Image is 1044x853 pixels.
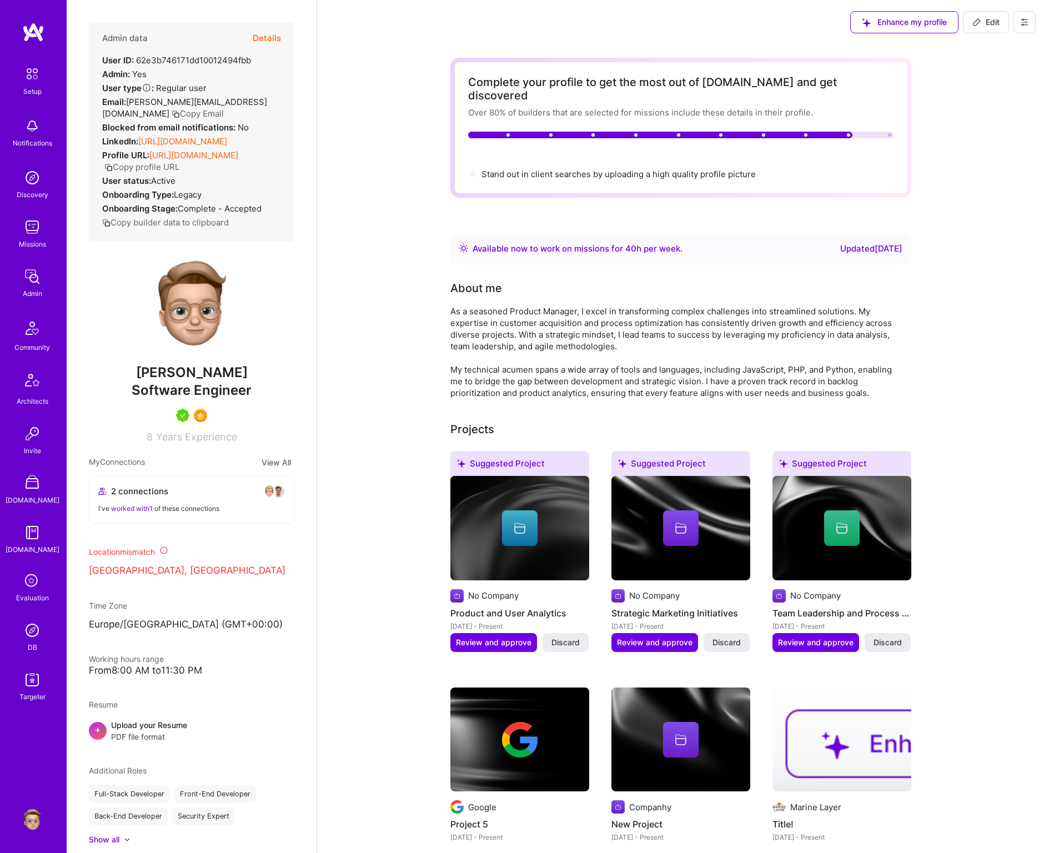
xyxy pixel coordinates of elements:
div: No Company [468,590,519,601]
img: logo [22,22,44,42]
div: Stand out in client searches by uploading a high quality profile picture [481,168,756,180]
div: Regular user [102,82,207,94]
button: Review and approve [450,633,537,652]
strong: Profile URL: [102,150,149,160]
div: Show all [89,834,119,845]
div: [DATE] - Present [450,831,589,843]
div: [DOMAIN_NAME] [6,544,59,555]
span: legacy [174,189,202,200]
i: icon SuggestedTeams [779,459,787,468]
div: Suggested Project [450,451,589,480]
div: Updated [DATE] [840,242,902,255]
div: Architects [17,395,48,407]
div: Community [14,342,50,353]
h4: Project 5 [450,817,589,831]
div: Front-End Developer [174,785,256,803]
strong: Admin: [102,69,130,79]
div: Companhy [629,801,671,813]
strong: User ID: [102,55,134,66]
img: Availability [459,244,468,253]
div: [DATE] - Present [772,620,911,632]
span: Additional Roles [89,766,147,775]
div: Targeter [19,691,46,703]
div: Marine Layer [790,801,841,813]
div: Evaluation [16,592,49,604]
a: [URL][DOMAIN_NAME] [149,150,238,160]
div: [DATE] - Present [450,620,589,632]
div: Notifications [13,137,52,149]
div: As a seasoned Product Manager, I excel in transforming complex challenges into streamlined soluti... [450,305,895,399]
div: Admin [23,288,42,299]
p: [GEOGRAPHIC_DATA], [GEOGRAPHIC_DATA] [89,564,294,578]
strong: Email: [102,97,126,107]
h4: Admin data [102,33,148,43]
img: Company logo [502,722,538,757]
button: Discard [865,633,911,652]
img: Company logo [450,800,464,814]
button: Enhance my profile [850,11,958,33]
h4: Team Leadership and Process Optimization [772,606,911,620]
img: A Store [21,472,43,494]
div: Security Expert [172,807,235,825]
div: Projects [450,421,494,438]
span: worked with 1 [111,504,153,513]
div: Discovery [17,189,48,200]
i: icon Copy [102,219,111,227]
span: Working hours range [89,654,164,664]
div: Suggested Project [772,451,911,480]
i: icon SuggestedTeams [457,459,465,468]
img: cover [450,688,589,792]
span: Review and approve [456,637,531,648]
button: Copy Email [172,108,224,119]
span: [PERSON_NAME] [89,364,294,381]
img: Architects [19,369,46,395]
img: avatar [263,485,276,498]
span: PDF file format [111,731,187,742]
button: Discard [704,633,750,652]
div: I've of these connections [98,503,285,514]
p: Europe/[GEOGRAPHIC_DATA] (GMT+00:00 ) [89,618,294,631]
span: Edit [972,17,1000,28]
div: Missions [19,238,46,250]
div: [DATE] - Present [611,620,750,632]
img: Admin Search [21,619,43,641]
img: cover [611,476,750,580]
i: icon SelectionTeam [22,571,43,592]
div: Back-End Developer [89,807,168,825]
span: Resume [89,700,118,709]
span: Review and approve [617,637,692,648]
span: Time Zone [89,601,127,610]
span: My Connections [89,456,145,469]
strong: Blocked from email notifications: [102,122,238,133]
i: icon Collaborator [98,487,107,495]
h4: Title! [772,817,911,831]
button: Discard [543,633,589,652]
span: [PERSON_NAME][EMAIL_ADDRESS][DOMAIN_NAME] [102,97,267,119]
img: Company logo [772,589,786,603]
div: DB [28,641,37,653]
div: +Upload your ResumePDF file format [89,719,294,742]
i: Help [142,83,152,93]
img: discovery [21,167,43,189]
img: cover [611,688,750,792]
div: [DOMAIN_NAME] [6,494,59,506]
i: icon SuggestedTeams [862,18,871,27]
img: setup [21,62,44,86]
div: Google [468,801,496,813]
div: Over 80% of builders that are selected for missions include these details in their profile. [468,107,894,118]
span: Discard [551,637,580,648]
div: [DATE] - Present [611,831,750,843]
a: [URL][DOMAIN_NAME] [138,136,227,147]
img: Company logo [611,800,625,814]
button: Copy profile URL [104,161,179,173]
div: About me [450,280,502,297]
strong: LinkedIn: [102,136,138,147]
button: Review and approve [611,633,698,652]
i: icon SuggestedTeams [618,459,626,468]
img: User Avatar [21,809,43,831]
div: Upload your Resume [111,719,187,742]
img: Invite [21,423,43,445]
div: Suggested Project [611,451,750,480]
img: admin teamwork [21,265,43,288]
button: Details [253,22,281,54]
